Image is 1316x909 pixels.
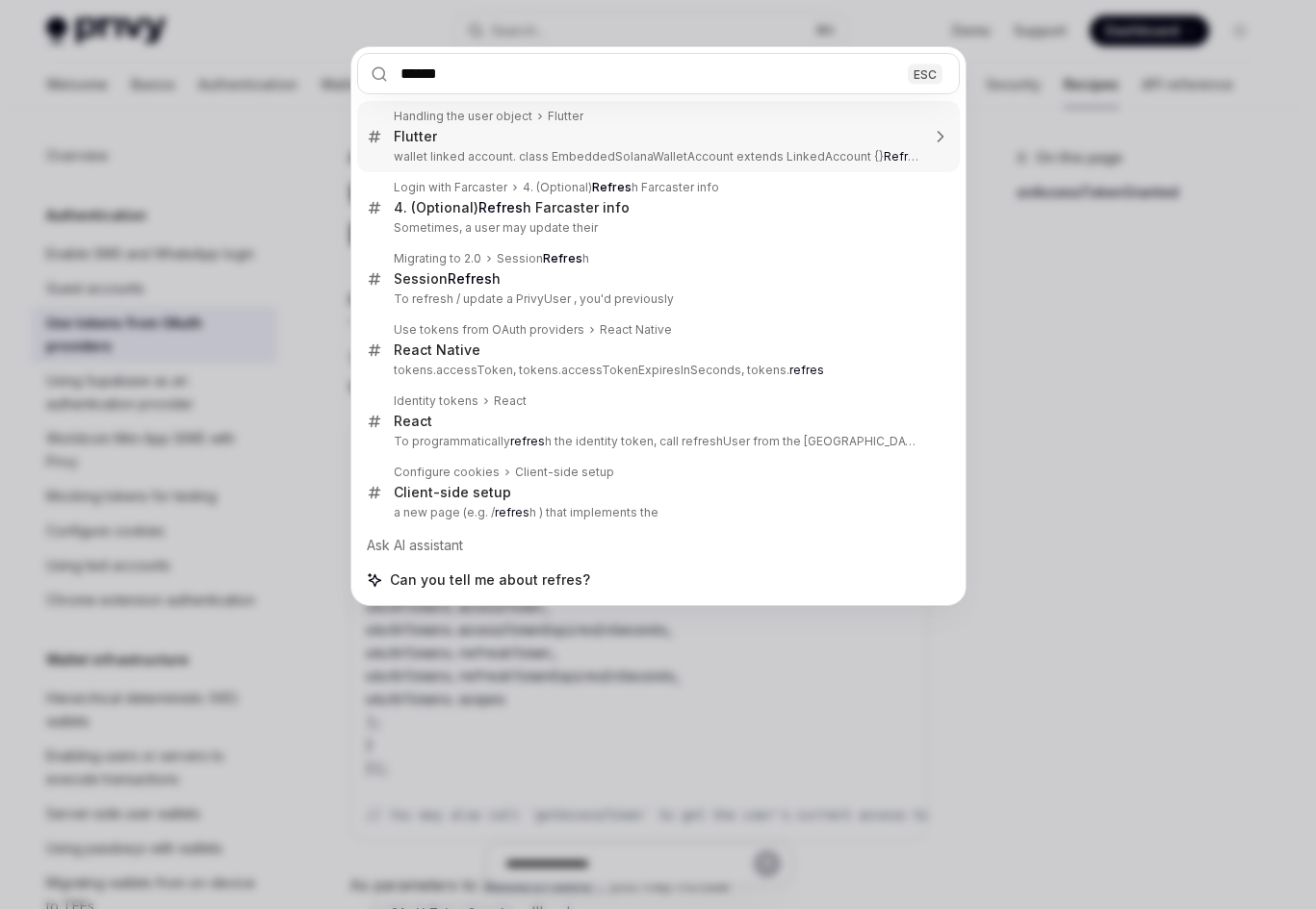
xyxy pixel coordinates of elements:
div: Ask AI assistant [357,528,960,563]
div: Client-side setup [394,484,511,501]
div: ESC [908,63,942,84]
div: Migrating to 2.0 [394,251,481,266]
span: Can you tell me about refres? [390,570,590,590]
div: 4. (Optional) h Farcaster info [523,180,719,195]
div: React Native [394,341,480,359]
p: To programmatically h the identity token, call refreshUser from the [GEOGRAPHIC_DATA] [394,434,919,449]
div: Session h [497,251,589,266]
b: refres [510,434,545,448]
div: Handling the user object [394,109,532,124]
b: Refres [884,149,922,164]
b: Refres [592,180,632,194]
p: To refresh / update a PrivyUser , you'd previously [394,291,919,307]
div: Use tokens from OAuth providers [394,322,584,338]
div: Configure cookies [394,465,500,480]
b: Refres [478,199,523,215]
b: refres [789,363,824,377]
p: wallet linked account. class EmbeddedSolanaWalletAccount extends LinkedAccount {} [394,149,919,164]
div: Flutter [394,128,437,145]
div: Session h [394,270,501,288]
div: Flutter [548,109,583,124]
b: Refres [448,270,492,287]
b: refres [495,505,529,519]
div: React Native [600,322,672,338]
p: tokens.accessToken, tokens.accessTokenExpiresInSeconds, tokens. [394,363,919,378]
b: Refres [543,251,582,265]
p: a new page (e.g. / h ) that implements the [394,505,919,520]
div: 4. (Optional) h Farcaster info [394,199,630,216]
div: Login with Farcaster [394,180,507,195]
div: React [494,393,527,409]
div: Client-side setup [515,465,614,480]
div: Identity tokens [394,393,478,409]
div: React [394,413,432,430]
p: Sometimes, a user may update their [394,220,919,236]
